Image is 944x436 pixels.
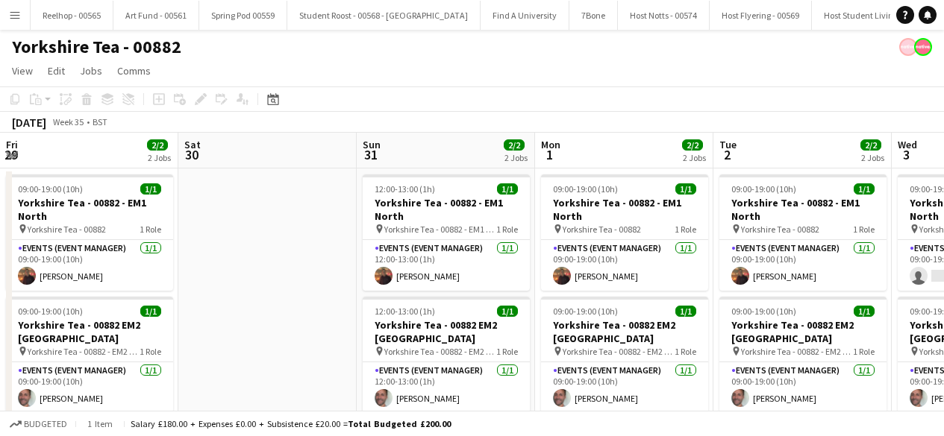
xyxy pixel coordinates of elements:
span: 1/1 [140,183,161,195]
span: Total Budgeted £200.00 [348,418,451,429]
span: Tue [719,138,737,151]
app-job-card: 09:00-19:00 (10h)1/1Yorkshire Tea - 00882 - EM1 North Yorkshire Tea - 008821 RoleEvents (Event Ma... [6,174,173,291]
a: Edit [42,61,71,80]
div: 2 Jobs [148,152,171,163]
h3: Yorkshire Tea - 00882 - EM1 North [541,196,708,223]
button: Art Fund - 00561 [113,1,199,30]
span: 12:00-13:00 (1h) [375,306,435,317]
span: 2/2 [504,139,525,151]
span: Edit [48,64,65,78]
span: View [12,64,33,78]
div: 2 Jobs [683,152,706,163]
span: 30 [182,146,201,163]
h1: Yorkshire Tea - 00882 [12,36,181,58]
a: View [6,61,39,80]
h3: Yorkshire Tea - 00882 EM2 [GEOGRAPHIC_DATA] [541,318,708,345]
h3: Yorkshire Tea - 00882 EM2 [GEOGRAPHIC_DATA] [363,318,530,345]
button: Host Flyering - 00569 [710,1,812,30]
div: 09:00-19:00 (10h)1/1Yorkshire Tea - 00882 - EM1 North Yorkshire Tea - 008821 RoleEvents (Event Ma... [719,174,887,291]
span: Week 35 [49,116,87,127]
div: Salary £180.00 + Expenses £0.00 + Subsistence £20.00 = [131,418,451,429]
h3: Yorkshire Tea - 00882 - EM1 North [719,196,887,223]
span: Yorkshire Tea - 00882 - EM2 [GEOGRAPHIC_DATA] [28,346,140,357]
button: Spring Pod 00559 [199,1,287,30]
span: 29 [4,146,18,163]
span: Wed [898,138,917,151]
app-job-card: 09:00-19:00 (10h)1/1Yorkshire Tea - 00882 - EM1 North Yorkshire Tea - 008821 RoleEvents (Event Ma... [541,174,708,291]
div: BST [93,116,107,127]
span: Jobs [80,64,102,78]
span: 1 item [82,418,118,429]
app-card-role: Events (Event Manager)1/109:00-19:00 (10h)[PERSON_NAME] [6,362,173,413]
span: Sat [184,138,201,151]
app-card-role: Events (Event Manager)1/109:00-19:00 (10h)[PERSON_NAME] [719,240,887,291]
span: 09:00-19:00 (10h) [553,306,618,317]
span: 2/2 [860,139,881,151]
app-card-role: Events (Event Manager)1/109:00-19:00 (10h)[PERSON_NAME] [541,362,708,413]
span: Budgeted [24,419,67,429]
span: Yorkshire Tea - 00882 - EM2 [GEOGRAPHIC_DATA] [384,346,496,357]
span: 1 Role [140,346,161,357]
span: 1/1 [675,306,696,317]
span: Yorkshire Tea - 00882 - EM2 [GEOGRAPHIC_DATA] [741,346,853,357]
button: 7Bone [569,1,618,30]
app-job-card: 09:00-19:00 (10h)1/1Yorkshire Tea - 00882 EM2 [GEOGRAPHIC_DATA] Yorkshire Tea - 00882 - EM2 [GEOG... [6,297,173,413]
span: 1/1 [140,306,161,317]
app-card-role: Events (Event Manager)1/109:00-19:00 (10h)[PERSON_NAME] [541,240,708,291]
span: 1/1 [854,183,875,195]
span: Yorkshire Tea - 00882 - EM1 North [384,224,496,235]
span: 1/1 [675,183,696,195]
div: [DATE] [12,115,46,130]
span: Comms [117,64,151,78]
a: Jobs [74,61,108,80]
span: 1/1 [854,306,875,317]
button: Host Student Living 00547 [812,1,934,30]
span: 09:00-19:00 (10h) [18,306,83,317]
h3: Yorkshire Tea - 00882 - EM1 North [6,196,173,223]
app-user-avatar: native Staffing [899,38,917,56]
app-job-card: 09:00-19:00 (10h)1/1Yorkshire Tea - 00882 EM2 [GEOGRAPHIC_DATA] Yorkshire Tea - 00882 - EM2 [GEOG... [541,297,708,413]
app-job-card: 12:00-13:00 (1h)1/1Yorkshire Tea - 00882 - EM1 North Yorkshire Tea - 00882 - EM1 North1 RoleEvent... [363,174,530,291]
span: 1/1 [497,306,518,317]
span: Yorkshire Tea - 00882 [28,224,106,235]
app-card-role: Events (Event Manager)1/112:00-13:00 (1h)[PERSON_NAME] [363,240,530,291]
span: 09:00-19:00 (10h) [731,183,796,195]
span: Fri [6,138,18,151]
a: Comms [111,61,157,80]
span: 1 Role [675,346,696,357]
span: 1 Role [853,224,875,235]
app-job-card: 12:00-13:00 (1h)1/1Yorkshire Tea - 00882 EM2 [GEOGRAPHIC_DATA] Yorkshire Tea - 00882 - EM2 [GEOGR... [363,297,530,413]
button: Host Notts - 00574 [618,1,710,30]
app-card-role: Events (Event Manager)1/109:00-19:00 (10h)[PERSON_NAME] [6,240,173,291]
span: 2/2 [147,139,168,151]
button: Student Roost - 00568 - [GEOGRAPHIC_DATA] [287,1,481,30]
span: 1 Role [853,346,875,357]
span: Mon [541,138,560,151]
span: 1 Role [496,346,518,357]
app-user-avatar: native Staffing [914,38,932,56]
button: Find A University [481,1,569,30]
span: 09:00-19:00 (10h) [731,306,796,317]
span: Sun [363,138,381,151]
app-card-role: Events (Event Manager)1/112:00-13:00 (1h)[PERSON_NAME] [363,362,530,413]
div: 2 Jobs [861,152,884,163]
app-job-card: 09:00-19:00 (10h)1/1Yorkshire Tea - 00882 EM2 [GEOGRAPHIC_DATA] Yorkshire Tea - 00882 - EM2 [GEOG... [719,297,887,413]
app-card-role: Events (Event Manager)1/109:00-19:00 (10h)[PERSON_NAME] [719,362,887,413]
span: Yorkshire Tea - 00882 [741,224,819,235]
h3: Yorkshire Tea - 00882 EM2 [GEOGRAPHIC_DATA] [719,318,887,345]
h3: Yorkshire Tea - 00882 - EM1 North [363,196,530,223]
button: Budgeted [7,416,69,432]
h3: Yorkshire Tea - 00882 EM2 [GEOGRAPHIC_DATA] [6,318,173,345]
span: 1 Role [140,224,161,235]
span: 1 [539,146,560,163]
span: 3 [895,146,917,163]
span: 09:00-19:00 (10h) [553,183,618,195]
span: 09:00-19:00 (10h) [18,183,83,195]
span: Yorkshire Tea - 00882 [563,224,641,235]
